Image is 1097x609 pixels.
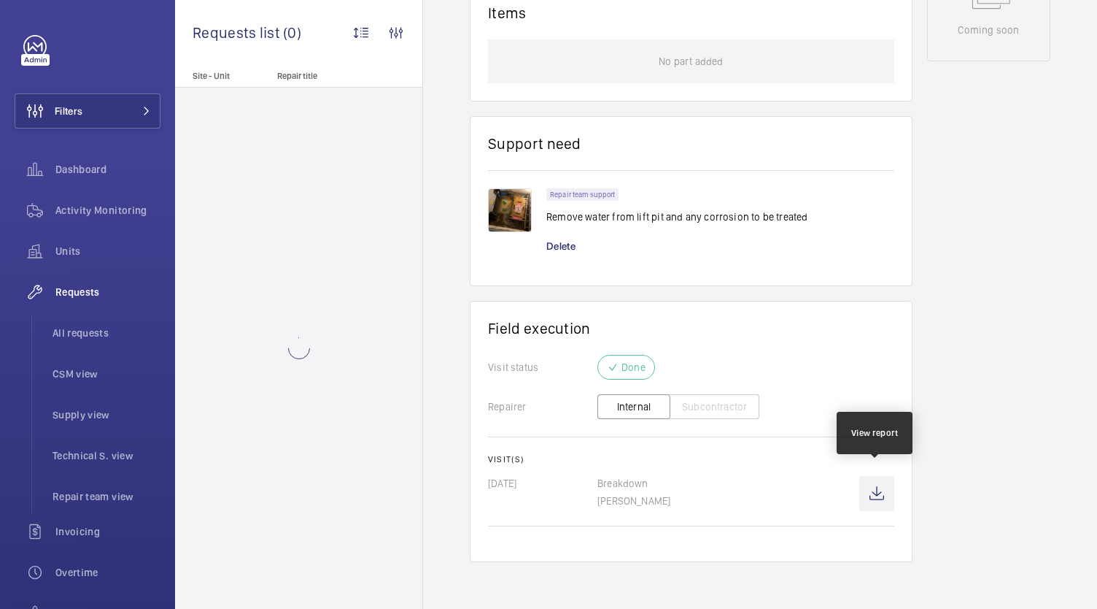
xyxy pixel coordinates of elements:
p: Repair team support [550,192,615,197]
span: Requests list [193,23,283,42]
span: Invoicing [55,524,160,539]
span: Units [55,244,160,258]
p: Remove water from lift pit and any corrosion to be treated [546,210,808,224]
button: Subcontractor [670,394,759,419]
p: Repair title [277,71,373,81]
span: Dashboard [55,162,160,177]
div: Delete [546,239,590,253]
img: 1745573827883-1b867174-1d45-4517-ae58-6b0f942bbb18 [488,188,532,232]
div: View report [851,426,899,440]
span: Requests [55,285,160,299]
span: All requests [53,326,160,340]
h1: Support need [488,134,581,153]
p: Breakdown [597,476,859,491]
h1: Field execution [488,319,894,337]
button: Filters [15,93,160,129]
h1: Items [488,4,527,22]
span: Filters [55,104,82,118]
p: Site - Unit [175,71,271,81]
p: [DATE] [488,476,597,491]
span: Technical S. view [53,448,160,463]
p: [PERSON_NAME] [597,494,859,508]
p: No part added [659,39,723,83]
p: Done [621,360,646,375]
span: Supply view [53,407,160,422]
h2: Visit(s) [488,454,894,464]
p: Coming soon [958,23,1019,37]
span: CSM view [53,367,160,381]
span: Repair team view [53,489,160,504]
button: Internal [597,394,670,419]
span: Overtime [55,565,160,580]
span: Activity Monitoring [55,203,160,218]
